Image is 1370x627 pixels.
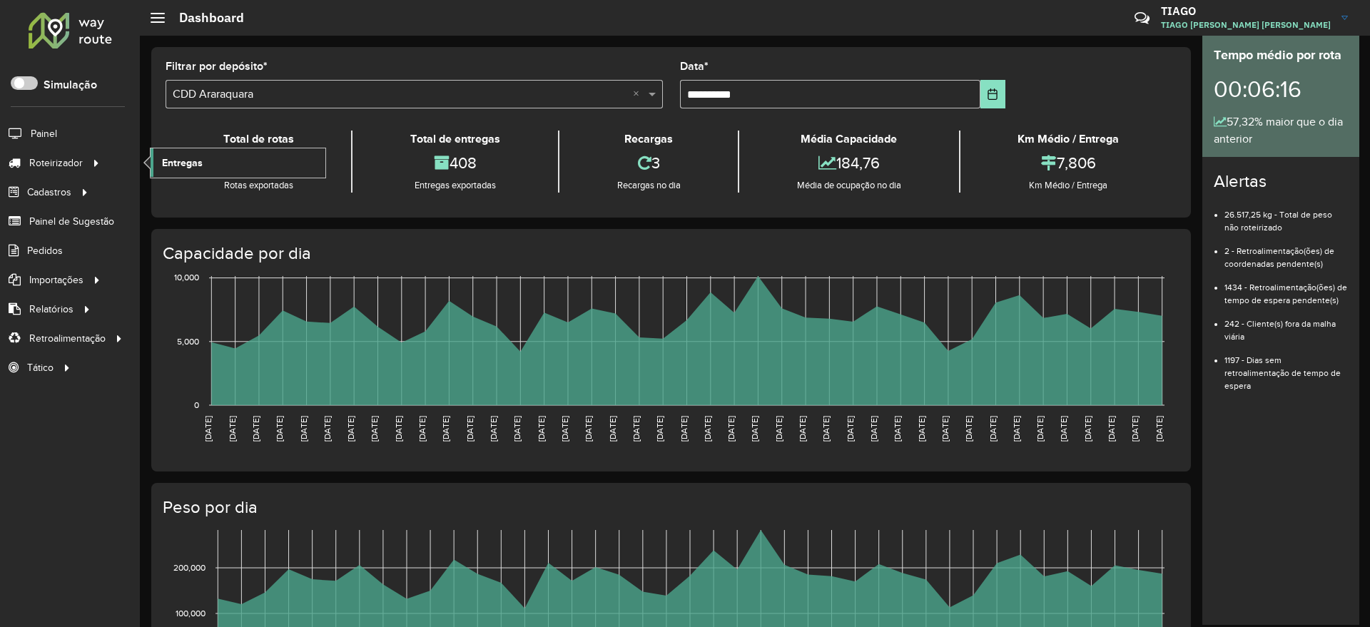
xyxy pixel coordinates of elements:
[174,273,199,282] text: 10,000
[356,148,554,178] div: 408
[1224,270,1348,307] li: 1434 - Retroalimentação(ões) de tempo de espera pendente(s)
[1155,416,1164,442] text: [DATE]
[821,416,831,442] text: [DATE]
[743,131,955,148] div: Média Capacidade
[489,416,498,442] text: [DATE]
[679,416,689,442] text: [DATE]
[964,416,973,442] text: [DATE]
[537,416,546,442] text: [DATE]
[750,416,759,442] text: [DATE]
[1107,416,1116,442] text: [DATE]
[1161,19,1331,31] span: TIAGO [PERSON_NAME] [PERSON_NAME]
[176,608,205,618] text: 100,000
[893,416,902,442] text: [DATE]
[1127,3,1157,34] a: Contato Rápido
[356,178,554,193] div: Entregas exportadas
[203,416,213,442] text: [DATE]
[655,416,664,442] text: [DATE]
[194,400,199,409] text: 0
[1214,65,1348,113] div: 00:06:16
[29,302,73,317] span: Relatórios
[774,416,783,442] text: [DATE]
[1224,198,1348,234] li: 26.517,25 kg - Total de peso não roteirizado
[465,416,475,442] text: [DATE]
[563,148,734,178] div: 3
[356,131,554,148] div: Total de entregas
[1161,4,1331,18] h3: TIAGO
[163,243,1177,264] h4: Capacidade por dia
[173,563,205,572] text: 200,000
[29,214,114,229] span: Painel de Sugestão
[44,76,97,93] label: Simulação
[512,416,522,442] text: [DATE]
[299,416,308,442] text: [DATE]
[346,416,355,442] text: [DATE]
[1083,416,1092,442] text: [DATE]
[608,416,617,442] text: [DATE]
[563,178,734,193] div: Recargas no dia
[151,148,325,177] a: Entregas
[964,131,1173,148] div: Km Médio / Entrega
[251,416,260,442] text: [DATE]
[964,178,1173,193] div: Km Médio / Entrega
[631,416,641,442] text: [DATE]
[165,10,244,26] h2: Dashboard
[1214,113,1348,148] div: 57,32% maior que o dia anterior
[1224,343,1348,392] li: 1197 - Dias sem retroalimentação de tempo de espera
[846,416,855,442] text: [DATE]
[584,416,593,442] text: [DATE]
[1224,234,1348,270] li: 2 - Retroalimentação(ões) de coordenadas pendente(s)
[177,337,199,346] text: 5,000
[162,156,203,170] span: Entregas
[988,416,998,442] text: [DATE]
[27,360,54,375] span: Tático
[726,416,736,442] text: [DATE]
[1012,416,1021,442] text: [DATE]
[29,331,106,346] span: Retroalimentação
[1214,46,1348,65] div: Tempo médio por rota
[560,416,569,442] text: [DATE]
[1214,171,1348,192] h4: Alertas
[743,148,955,178] div: 184,76
[743,178,955,193] div: Média de ocupação no dia
[169,178,347,193] div: Rotas exportadas
[633,86,645,103] span: Clear all
[964,148,1173,178] div: 7,806
[980,80,1005,108] button: Choose Date
[31,126,57,141] span: Painel
[394,416,403,442] text: [DATE]
[798,416,807,442] text: [DATE]
[917,416,926,442] text: [DATE]
[869,416,878,442] text: [DATE]
[703,416,712,442] text: [DATE]
[323,416,332,442] text: [DATE]
[228,416,237,442] text: [DATE]
[441,416,450,442] text: [DATE]
[275,416,284,442] text: [DATE]
[169,131,347,148] div: Total de rotas
[29,272,83,287] span: Importações
[29,156,83,170] span: Roteirizador
[1130,416,1140,442] text: [DATE]
[163,497,1177,518] h4: Peso por dia
[370,416,379,442] text: [DATE]
[1059,416,1068,442] text: [DATE]
[27,243,63,258] span: Pedidos
[1035,416,1045,442] text: [DATE]
[940,416,950,442] text: [DATE]
[1224,307,1348,343] li: 242 - Cliente(s) fora da malha viária
[417,416,427,442] text: [DATE]
[563,131,734,148] div: Recargas
[680,58,709,75] label: Data
[27,185,71,200] span: Cadastros
[166,58,268,75] label: Filtrar por depósito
